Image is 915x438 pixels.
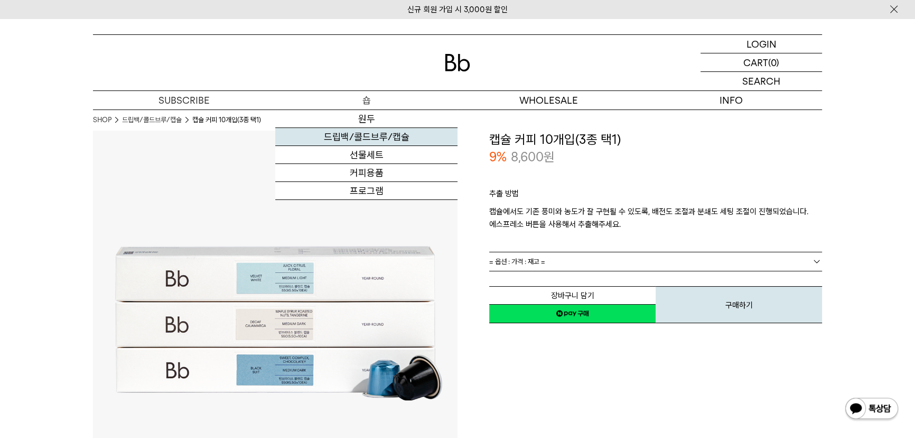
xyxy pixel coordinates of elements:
[489,205,822,231] p: 캡슐에서도 기존 풍미와 농도가 잘 구현될 수 있도록, 배전도 조절과 분쇄도 세팅 조절이 진행되었습니다. 에스프레소 버튼을 사용해서 추출해주세요.
[489,131,822,149] h3: 캡슐 커피 10개입(3종 택1)
[844,397,899,422] img: 카카오톡 채널 1:1 채팅 버튼
[275,146,457,164] a: 선물세트
[489,187,822,205] p: 추출 방법
[640,91,822,109] p: INFO
[544,149,555,165] span: 원
[746,35,777,53] p: LOGIN
[275,182,457,200] a: 프로그램
[743,53,768,71] p: CART
[192,115,261,125] li: 캡슐 커피 10개입(3종 택1)
[275,128,457,146] a: 드립백/콜드브루/캡슐
[407,5,508,14] a: 신규 회원 가입 시 3,000원 할인
[489,286,656,305] button: 장바구니 담기
[275,164,457,182] a: 커피용품
[742,72,780,90] p: SEARCH
[122,115,182,125] a: 드립백/콜드브루/캡슐
[457,91,640,109] p: WHOLESALE
[93,115,111,125] a: SHOP
[489,252,545,271] span: = 옵션 : 가격 : 재고 =
[768,53,779,71] p: (0)
[701,35,822,53] a: LOGIN
[275,91,457,109] a: 숍
[656,286,822,323] button: 구매하기
[511,148,555,166] p: 8,600
[489,148,507,166] p: 9%
[701,53,822,72] a: CART (0)
[445,54,470,71] img: 로고
[93,91,275,109] a: SUBSCRIBE
[275,110,457,128] a: 원두
[489,304,656,323] a: 새창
